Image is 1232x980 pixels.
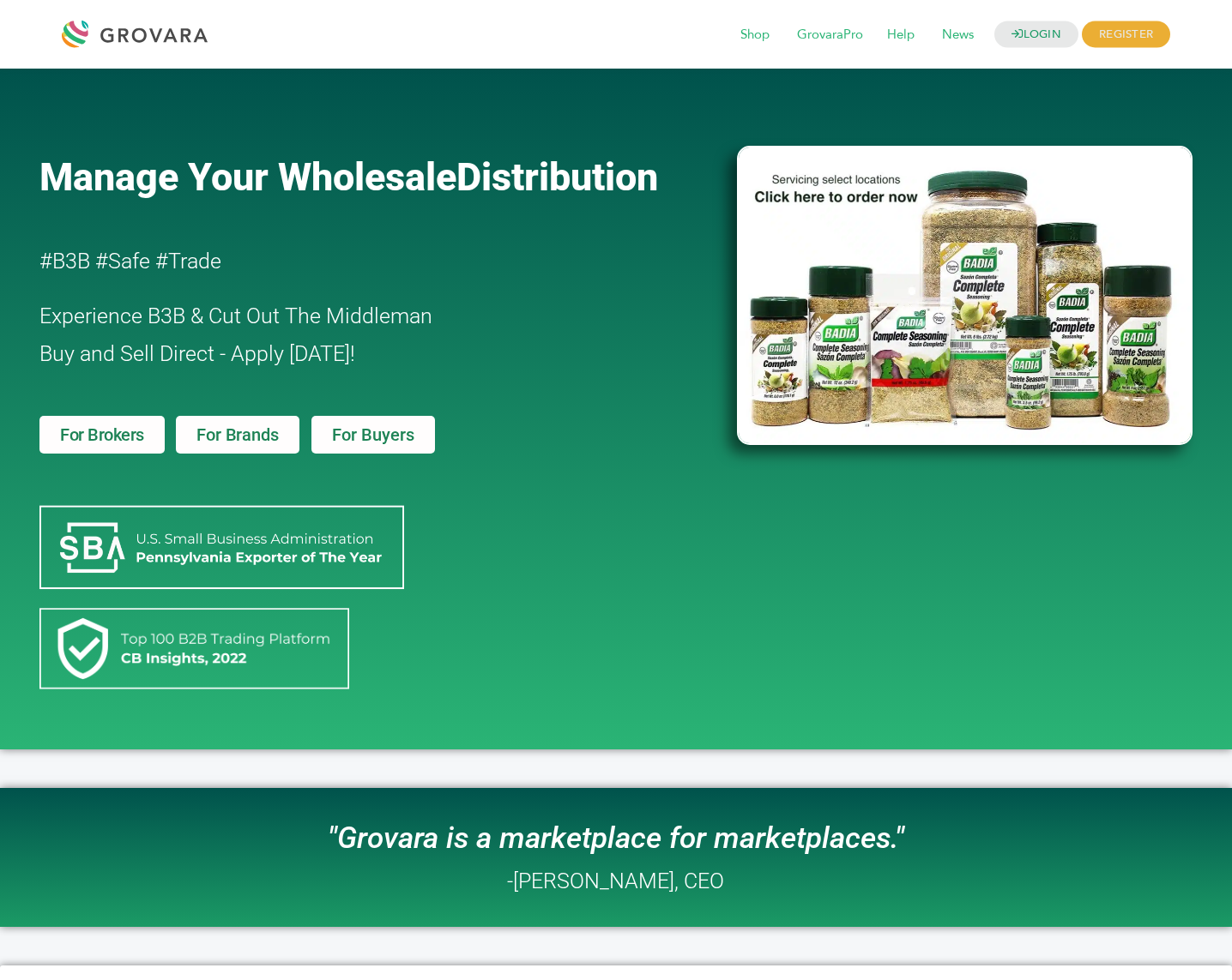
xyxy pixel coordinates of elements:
[39,304,432,328] span: Experience B3B & Cut Out The Middleman
[39,416,165,454] a: For Brokers
[39,154,709,200] a: Manage Your WholesaleDistribution
[456,154,658,200] span: Distribution
[994,21,1078,48] a: LOGIN
[875,26,927,45] a: Help
[875,19,927,51] span: Help
[39,341,355,366] span: Buy and Sell Direct - Apply [DATE]!
[196,426,278,443] span: For Brands
[1082,21,1170,48] span: REGISTER
[930,19,986,51] span: News
[39,154,456,200] span: Manage Your Wholesale
[39,243,638,280] h2: #B3B #Safe #Trade
[930,26,986,45] a: News
[176,416,299,454] a: For Brands
[785,26,875,45] a: GrovaraPro
[60,426,144,443] span: For Brokers
[728,26,782,45] a: Shop
[332,426,414,443] span: For Buyers
[507,870,724,892] h2: -[PERSON_NAME], CEO
[328,821,904,856] i: "Grovara is a marketplace for marketplaces."
[785,19,875,51] span: GrovaraPro
[728,19,782,51] span: Shop
[311,416,435,454] a: For Buyers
